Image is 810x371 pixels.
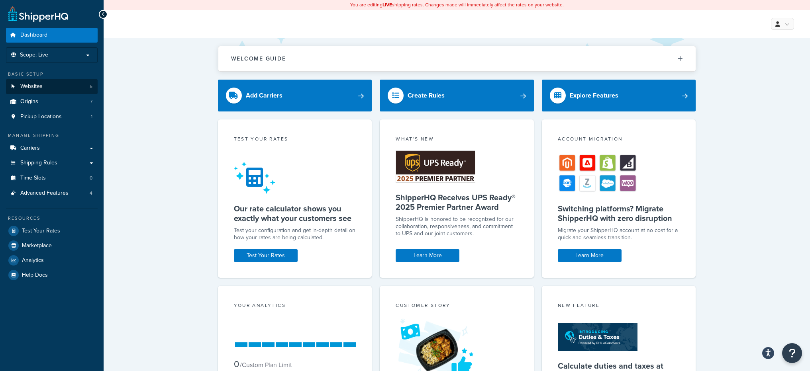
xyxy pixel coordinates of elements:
a: Learn More [558,249,622,262]
span: Marketplace [22,242,52,249]
span: Analytics [22,257,44,264]
span: 0 [234,357,239,371]
span: Carriers [20,145,40,152]
div: Add Carriers [246,90,282,101]
a: Time Slots0 [6,171,98,185]
li: Websites [6,79,98,94]
a: Carriers [6,141,98,156]
span: Scope: Live [20,52,48,59]
span: Test Your Rates [22,228,60,234]
span: Shipping Rules [20,160,57,166]
span: 4 [90,190,92,197]
span: 5 [90,83,92,90]
small: / Custom Plan Limit [240,360,292,369]
a: Shipping Rules [6,156,98,170]
a: Advanced Features4 [6,186,98,201]
span: Help Docs [22,272,48,279]
div: Explore Features [570,90,618,101]
button: Welcome Guide [218,46,696,71]
a: Test Your Rates [234,249,298,262]
li: Origins [6,94,98,109]
span: Websites [20,83,43,90]
a: Add Carriers [218,80,372,111]
li: Pickup Locations [6,109,98,124]
li: Advanced Features [6,186,98,201]
div: Test your rates [234,135,356,144]
b: LIVE [382,1,392,8]
div: Resources [6,215,98,222]
span: Time Slots [20,175,46,182]
div: Your Analytics [234,302,356,311]
a: Test Your Rates [6,224,98,238]
h5: ShipperHQ Receives UPS Ready® 2025 Premier Partner Award [396,193,518,212]
a: Dashboard [6,28,98,43]
span: 1 [91,113,92,120]
a: Learn More [396,249,459,262]
a: Pickup Locations1 [6,109,98,124]
span: 0 [90,175,92,182]
div: Basic Setup [6,71,98,78]
a: Explore Features [542,80,696,111]
div: Test your configuration and get in-depth detail on how your rates are being calculated. [234,227,356,241]
a: Marketplace [6,238,98,253]
h5: Our rate calculator shows you exactly what your customers see [234,204,356,223]
span: Advanced Features [20,190,69,197]
p: ShipperHQ is honored to be recognized for our collaboration, responsiveness, and commitment to UP... [396,216,518,237]
li: Time Slots [6,171,98,185]
div: New Feature [558,302,680,311]
div: Migrate your ShipperHQ account at no cost for a quick and seamless transition. [558,227,680,241]
h5: Switching platforms? Migrate ShipperHQ with zero disruption [558,204,680,223]
span: Pickup Locations [20,113,62,120]
h2: Welcome Guide [231,56,286,62]
a: Create Rules [380,80,534,111]
span: 7 [90,98,92,105]
a: Websites5 [6,79,98,94]
div: What's New [396,135,518,144]
span: Dashboard [20,32,47,39]
div: Create Rules [408,90,445,101]
a: Help Docs [6,268,98,282]
span: Origins [20,98,38,105]
div: Account Migration [558,135,680,144]
div: Manage Shipping [6,132,98,139]
div: Customer Story [396,302,518,311]
a: Analytics [6,253,98,268]
a: Origins7 [6,94,98,109]
button: Open Resource Center [782,343,802,363]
